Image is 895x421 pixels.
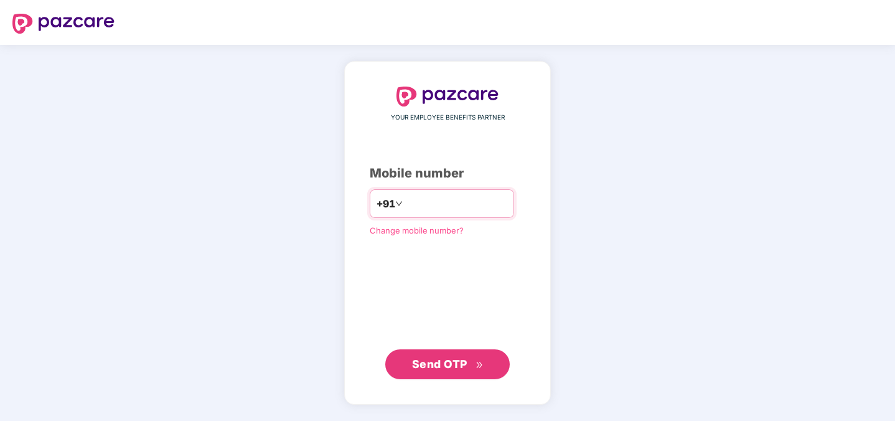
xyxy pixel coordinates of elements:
button: Send OTPdouble-right [385,349,510,379]
div: Mobile number [370,164,525,183]
span: YOUR EMPLOYEE BENEFITS PARTNER [391,113,505,123]
span: down [395,200,403,207]
span: Send OTP [412,357,467,371]
span: double-right [476,361,484,369]
img: logo [396,87,499,106]
a: Change mobile number? [370,225,464,235]
span: +91 [377,196,395,212]
img: logo [12,14,115,34]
